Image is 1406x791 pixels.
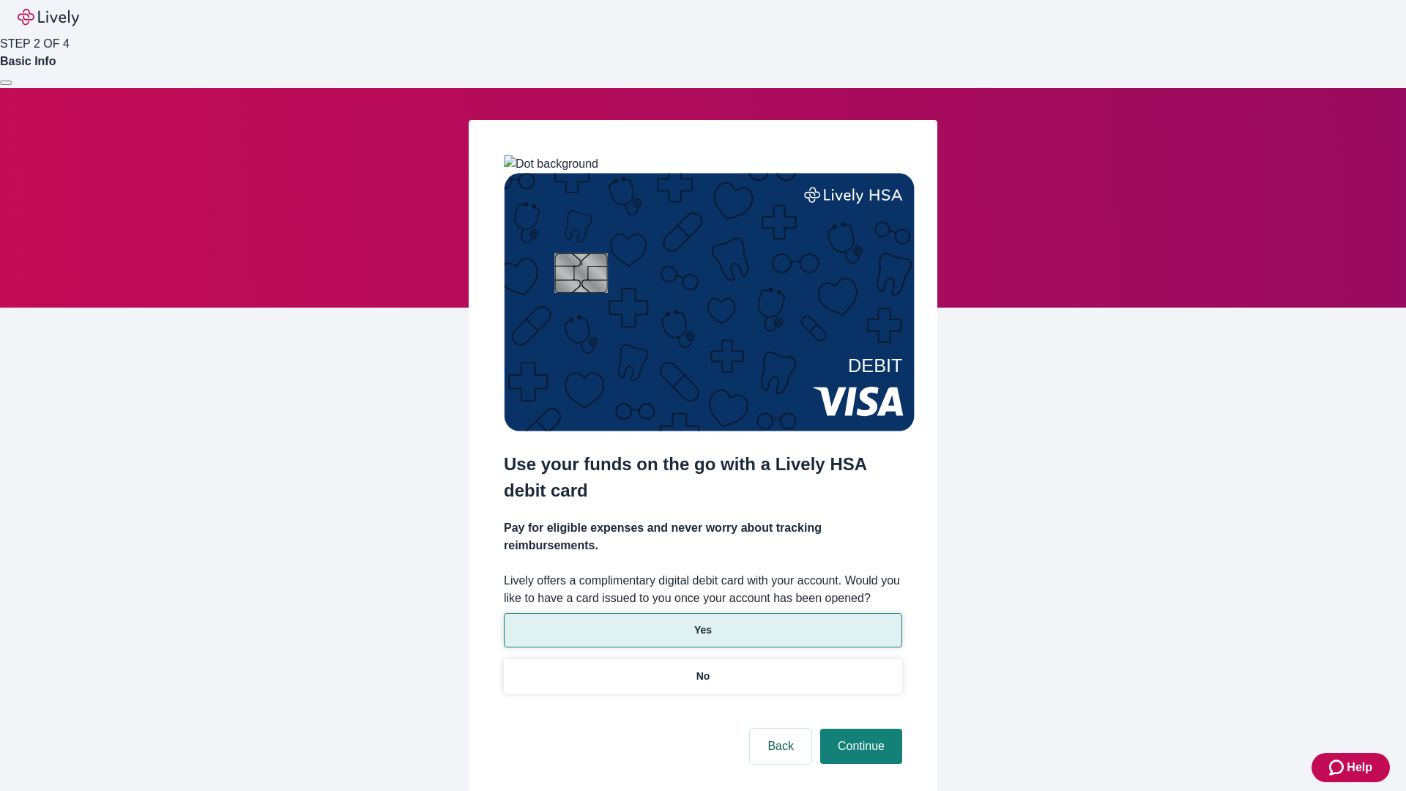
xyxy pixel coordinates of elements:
[820,729,902,764] button: Continue
[750,729,811,764] button: Back
[504,659,902,694] button: No
[18,9,79,26] img: Lively
[694,623,712,638] p: Yes
[504,173,915,431] img: Debit card
[504,155,598,173] img: Dot background
[1312,753,1390,782] button: Zendesk support iconHelp
[1347,759,1372,776] span: Help
[504,613,902,647] button: Yes
[504,572,902,607] label: Lively offers a complimentary digital debit card with your account. Would you like to have a card...
[504,451,902,504] h2: Use your funds on the go with a Lively HSA debit card
[504,519,902,554] h4: Pay for eligible expenses and never worry about tracking reimbursements.
[696,669,710,684] p: No
[1329,759,1347,776] svg: Zendesk support icon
